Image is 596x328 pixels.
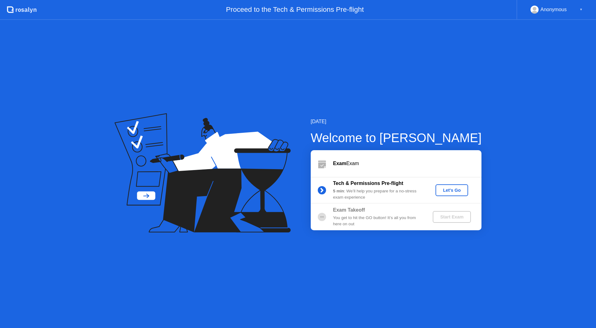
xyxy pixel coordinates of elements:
div: [DATE] [311,118,482,125]
div: Start Exam [435,214,468,219]
b: Exam Takeoff [333,207,365,213]
b: Tech & Permissions Pre-flight [333,181,403,186]
button: Let's Go [436,184,468,196]
button: Start Exam [433,211,471,223]
div: Welcome to [PERSON_NAME] [311,128,482,147]
b: Exam [333,161,346,166]
div: Let's Go [438,188,466,193]
div: ▼ [580,6,583,14]
b: 5 min [333,189,344,193]
div: You get to hit the GO button! It’s all you from here on out [333,215,422,227]
div: Anonymous [540,6,567,14]
div: Exam [333,160,481,167]
div: : We’ll help you prepare for a no-stress exam experience [333,188,422,201]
